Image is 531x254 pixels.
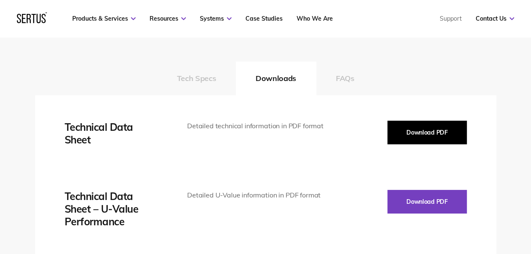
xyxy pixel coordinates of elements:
[440,15,462,22] a: Support
[65,190,162,228] div: Technical Data Sheet – U-Value Performance
[387,190,467,213] button: Download PDF
[157,62,236,95] button: Tech Specs
[150,15,186,22] a: Resources
[187,190,327,201] div: Detailed U-Value information in PDF format
[476,15,514,22] a: Contact Us
[65,121,162,146] div: Technical Data Sheet
[387,121,467,144] button: Download PDF
[187,121,327,132] div: Detailed technical information in PDF format
[316,62,374,95] button: FAQs
[297,15,333,22] a: Who We Are
[200,15,231,22] a: Systems
[245,15,283,22] a: Case Studies
[72,15,136,22] a: Products & Services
